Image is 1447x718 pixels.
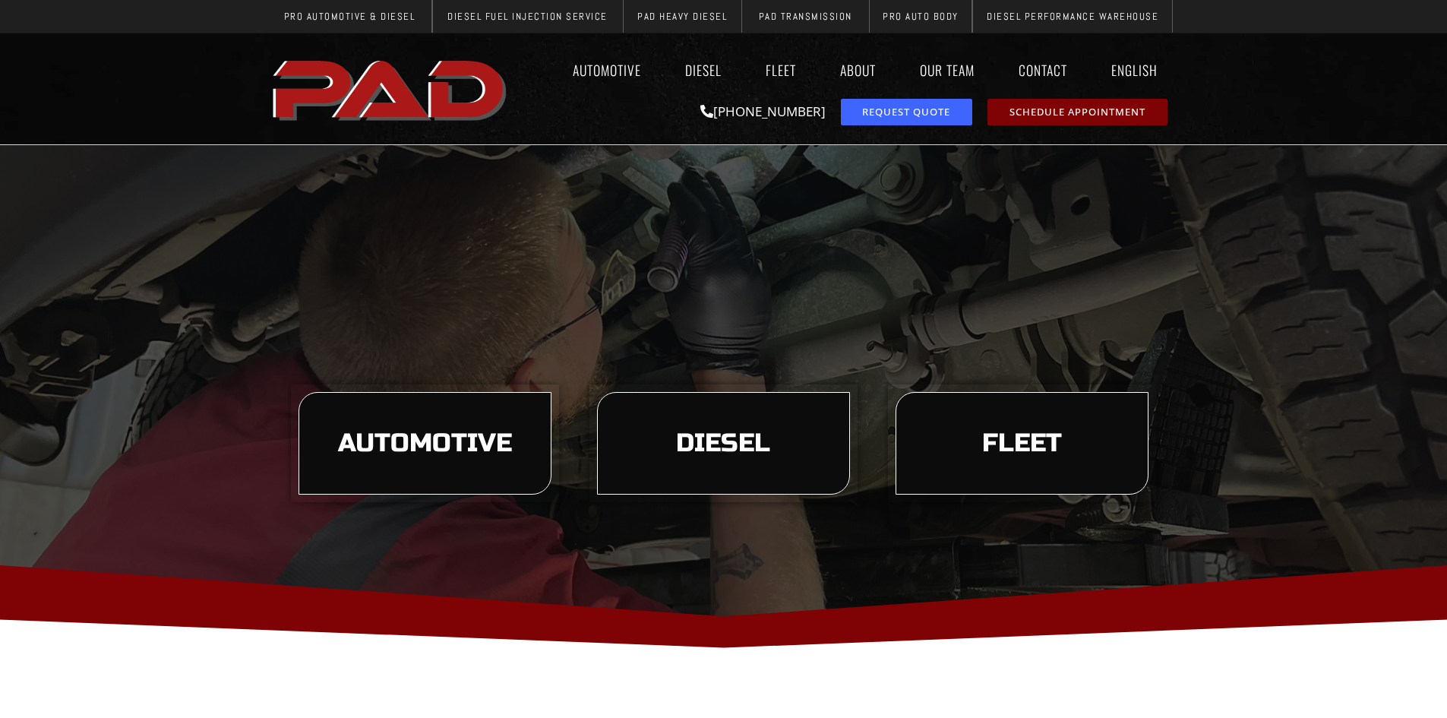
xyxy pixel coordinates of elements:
[1097,52,1180,87] a: English
[671,52,736,87] a: Diesel
[268,48,514,130] a: pro automotive and diesel home page
[284,11,415,21] span: Pro Automotive & Diesel
[447,11,608,21] span: Diesel Fuel Injection Service
[751,52,810,87] a: Fleet
[862,107,950,117] span: Request Quote
[883,11,959,21] span: Pro Auto Body
[982,431,1062,457] span: Fleet
[841,99,972,125] a: request a service or repair quote
[637,11,727,21] span: PAD Heavy Diesel
[987,11,1158,21] span: Diesel Performance Warehouse
[514,52,1180,87] nav: Menu
[826,52,890,87] a: About
[1009,107,1145,117] span: Schedule Appointment
[558,52,656,87] a: Automotive
[700,103,826,120] a: [PHONE_NUMBER]
[299,392,551,495] a: learn more about our automotive services
[676,431,770,457] span: Diesel
[268,48,514,130] img: The image shows the word "PAD" in bold, red, uppercase letters with a slight shadow effect.
[338,431,512,457] span: Automotive
[597,392,850,495] a: learn more about our diesel services
[896,392,1148,495] a: learn more about our fleet services
[1004,52,1082,87] a: Contact
[987,99,1167,125] a: schedule repair or service appointment
[759,11,852,21] span: PAD Transmission
[905,52,989,87] a: Our Team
